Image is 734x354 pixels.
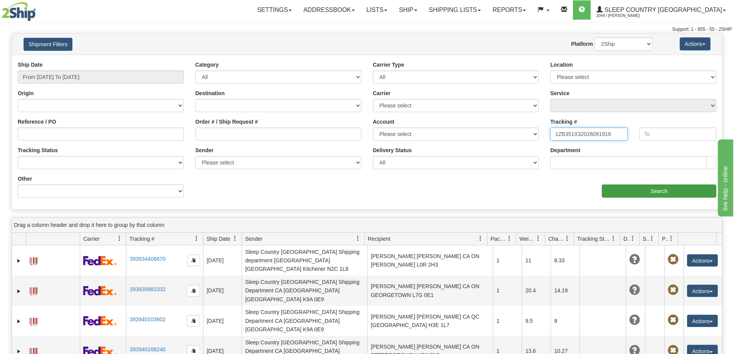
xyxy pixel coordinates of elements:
a: 393940166240 [129,346,165,352]
button: Copy to clipboard [187,285,200,297]
td: 1 [493,245,522,275]
span: Unknown [629,254,640,265]
a: Shipping lists [423,0,487,20]
span: Unknown [629,315,640,325]
a: 393940103602 [129,316,165,322]
td: Sleep Country [GEOGRAPHIC_DATA] Shipping department [GEOGRAPHIC_DATA] [GEOGRAPHIC_DATA] Kitchener... [242,245,367,275]
span: Charge [548,235,564,243]
label: Sender [195,146,213,154]
td: 8 [551,306,579,336]
td: 8.33 [551,245,579,275]
a: Carrier filter column settings [113,232,126,245]
span: Shipment Issues [643,235,649,243]
a: Ship Date filter column settings [228,232,242,245]
td: [DATE] [203,306,242,336]
button: Copy to clipboard [187,315,200,327]
a: Settings [251,0,297,20]
div: Support: 1 - 855 - 55 - 2SHIP [2,26,732,33]
a: Expand [15,317,23,325]
button: Copy to clipboard [187,255,200,266]
span: Sleep Country [GEOGRAPHIC_DATA] [603,7,722,13]
label: Department [550,146,580,154]
td: [DATE] [203,275,242,305]
input: From [550,128,627,141]
span: 2044 / [PERSON_NAME] [596,12,654,20]
td: Sleep Country [GEOGRAPHIC_DATA] Shipping Department CA [GEOGRAPHIC_DATA] [GEOGRAPHIC_DATA] K9A 0E9 [242,306,367,336]
a: Reports [487,0,532,20]
td: [PERSON_NAME] [PERSON_NAME] CA ON [PERSON_NAME] L0R 2H3 [367,245,493,275]
label: Platform [571,40,593,48]
a: Recipient filter column settings [474,232,487,245]
img: 2 - FedEx Express® [83,316,117,325]
button: Shipment Filters [24,38,72,51]
label: Account [373,118,395,126]
a: Addressbook [297,0,361,20]
span: Pickup Not Assigned [668,315,679,325]
button: Actions [687,285,718,297]
a: Delivery Status filter column settings [626,232,639,245]
a: Expand [15,257,23,265]
span: Tracking Status [577,235,611,243]
label: Reference / PO [18,118,56,126]
a: Tracking # filter column settings [190,232,203,245]
span: Pickup Not Assigned [668,285,679,295]
a: Expand [15,287,23,295]
span: Pickup Status [662,235,668,243]
label: Location [550,61,573,69]
a: 393934406670 [129,256,165,262]
a: Tracking Status filter column settings [607,232,620,245]
a: Label [30,284,37,296]
img: 2 - FedEx Express® [83,286,117,295]
span: Sender [245,235,262,243]
td: 9.5 [522,306,551,336]
td: [DATE] [203,245,242,275]
a: Sender filter column settings [351,232,364,245]
a: Pickup Status filter column settings [665,232,678,245]
label: Tracking # [550,118,577,126]
button: Actions [687,254,718,267]
img: 2 - FedEx Express® [83,256,117,265]
td: [PERSON_NAME] [PERSON_NAME] CA QC [GEOGRAPHIC_DATA] H3E 1L7 [367,306,493,336]
span: Weight [519,235,536,243]
td: 14.19 [551,275,579,305]
input: To [639,128,716,141]
a: Shipment Issues filter column settings [645,232,658,245]
a: Packages filter column settings [503,232,516,245]
span: Unknown [629,285,640,295]
a: Label [30,314,37,327]
iframe: chat widget [716,138,733,216]
td: [PERSON_NAME] [PERSON_NAME] CA ON GEORGETOWN L7G 0E1 [367,275,493,305]
label: Ship Date [18,61,43,69]
button: Actions [687,315,718,327]
a: Ship [393,0,423,20]
span: Recipient [368,235,390,243]
label: Carrier [373,89,391,97]
div: live help - online [6,5,71,14]
td: 1 [493,275,522,305]
td: 1 [493,306,522,336]
a: Weight filter column settings [532,232,545,245]
div: grid grouping header [12,218,722,233]
label: Other [18,175,32,183]
label: Order # / Ship Request # [195,118,258,126]
label: Origin [18,89,34,97]
span: Delivery Status [623,235,630,243]
a: Lists [361,0,393,20]
td: Sleep Country [GEOGRAPHIC_DATA] Shipping Department CA [GEOGRAPHIC_DATA] [GEOGRAPHIC_DATA] K9A 0E9 [242,275,367,305]
input: Search [602,185,716,198]
a: Sleep Country [GEOGRAPHIC_DATA] 2044 / [PERSON_NAME] [591,0,732,20]
label: Carrier Type [373,61,404,69]
a: Charge filter column settings [561,232,574,245]
label: Tracking Status [18,146,58,154]
a: 393939983332 [129,286,165,292]
label: Delivery Status [373,146,412,154]
span: Packages [490,235,507,243]
label: Service [550,89,569,97]
td: 11 [522,245,551,275]
img: logo2044.jpg [2,2,36,21]
label: Category [195,61,219,69]
span: Pickup Not Assigned [668,254,679,265]
span: Tracking # [129,235,155,243]
label: Destination [195,89,225,97]
button: Actions [680,37,710,50]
